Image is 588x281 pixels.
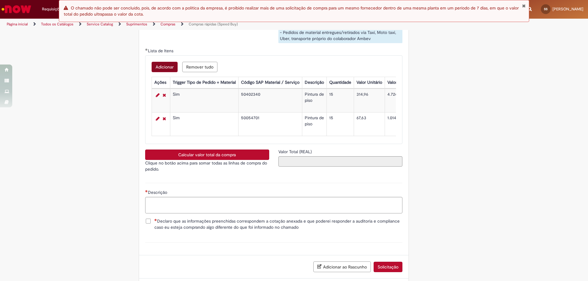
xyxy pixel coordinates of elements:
button: Solicitação [374,262,402,272]
td: 1.014,45 [385,113,424,136]
th: Ações [152,77,170,88]
a: Editar Linha 2 [154,115,161,122]
label: Somente leitura - Valor Total (REAL) [278,149,313,155]
a: Compras [160,22,175,27]
span: Lista de Itens [148,48,175,54]
span: Requisições [42,6,63,12]
a: Página inicial [7,22,28,27]
td: Sim [170,89,238,113]
div: - Pedidos de material entregues/retirados via Taxi, Moto taxi, Uber, transporte próprio do colabo... [278,28,402,43]
span: Necessários [154,219,157,221]
ul: Trilhas de página [5,19,387,30]
td: 50054701 [238,113,302,136]
th: Descrição [302,77,326,88]
a: Editar Linha 1 [154,91,161,99]
td: 50402340 [238,89,302,113]
td: 4.724,40 [385,89,424,113]
th: Valor Unitário [354,77,385,88]
span: Descrição [148,190,168,195]
span: [PERSON_NAME] [552,6,583,12]
span: Obrigatório Preenchido [145,48,148,51]
span: Declaro que as informações preenchidas correspondem a cotação anexada e que poderei responder a a... [154,218,402,230]
th: Valor Total Moeda [385,77,424,88]
th: Código SAP Material / Serviço [238,77,302,88]
th: Trigger Tipo de Pedido = Material [170,77,238,88]
button: Fechar Notificação [522,3,526,8]
button: Remove all rows for Lista de Itens [182,62,217,72]
button: Adicionar ao Rascunho [313,261,371,272]
td: 314,96 [354,89,385,113]
span: O chamado não pode ser concluído, pois, de acordo com a política da empresa, é proibido realizar ... [64,5,519,17]
td: Pintura de piso [302,113,326,136]
a: Remover linha 1 [161,91,168,99]
input: Valor Total (REAL) [278,156,402,167]
td: Pintura de piso [302,89,326,113]
td: Sim [170,113,238,136]
a: Service Catalog [87,22,113,27]
td: 15 [326,89,354,113]
span: Necessários [145,190,148,192]
span: SS [544,7,548,11]
img: ServiceNow [1,3,32,15]
a: Compras rápidas (Speed Buy) [189,22,238,27]
button: Calcular valor total da compra [145,150,269,160]
a: Remover linha 2 [161,115,168,122]
td: 67,63 [354,113,385,136]
a: Todos os Catálogos [41,22,73,27]
a: Suprimentos [126,22,147,27]
td: 15 [326,113,354,136]
button: Add a row for Lista de Itens [152,62,178,72]
textarea: Descrição [145,197,402,213]
th: Quantidade [326,77,354,88]
p: Clique no botão acima para somar todas as linhas de compra do pedido. [145,160,269,172]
